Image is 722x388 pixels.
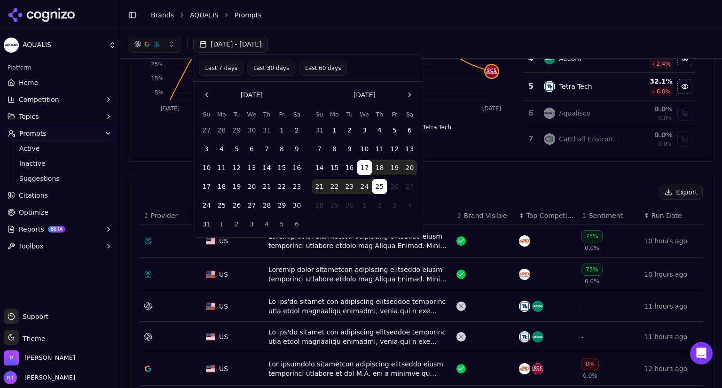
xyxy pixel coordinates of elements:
span: Toolbox [19,241,44,251]
button: Saturday, August 16th, 2025 [289,160,304,175]
span: [PERSON_NAME] [21,373,75,382]
button: Thursday, September 4th, 2025 [372,123,387,138]
span: Sentiment [589,211,623,220]
div: Lo ips'do sitamet con adipiscing elitseddoe temporinc utla etdol magnaaliqu enimadmi, venia qui n... [268,297,449,316]
img: apex companies [519,235,530,247]
button: Sunday, September 7th, 2025 [312,141,327,156]
span: Suggestions [19,174,101,183]
img: catchall environmental [544,133,555,145]
tr: 7catchall environmentalCatchall Environmental0.0%0.0%Show catchall environmental data [524,126,695,152]
span: Theme [19,335,45,342]
div: 10 hours ago [644,236,699,246]
span: BETA [48,226,65,233]
span: US [219,364,228,373]
tr: USUSLor ipsumdolo sitametcon adipiscing elitseddo eiusm temporinci utlabore et dol M.A. eni a min... [140,352,703,386]
tr: USUSLo ips'do sitamet con adipiscing elitseddoe temporinc utla etdol magnaaliqu enimadmi, venia q... [140,291,703,322]
span: 0.0% [585,278,599,285]
tr: USUSLo ips'do sitamet con adipiscing elitseddoe temporinc utla etdol magnaaliqu enimadmi, venia q... [140,322,703,352]
th: Thursday [259,110,274,119]
th: Friday [387,110,402,119]
tr: 5tetra techTetra Tech32.1%6.0%Hide tetra tech data [524,73,695,101]
tr: 4aecomAecom35.7%2.4%Hide aecom data [524,45,695,73]
button: Saturday, September 6th, 2025 [402,123,417,138]
span: Inactive [19,159,101,168]
div: 75% [581,230,603,242]
button: Wednesday, September 3rd, 2025 [357,123,372,138]
span: Topics [19,112,39,121]
span: 0.0% [585,244,599,252]
div: ↕Run Date [644,211,699,220]
span: US [219,332,228,341]
div: Open Intercom Messenger [690,342,713,365]
span: Provider [151,211,178,220]
span: 6.0 % [656,88,671,95]
th: Monday [214,110,229,119]
a: Brands [151,11,174,19]
button: Friday, August 1st, 2025 [274,123,289,138]
span: US [219,302,228,311]
button: Export [659,185,703,200]
th: Monday [327,110,342,119]
div: Lor ipsumdolo sitametcon adipiscing elitseddo eiusm temporinci utlabore et dol M.A. eni a minimve... [268,359,449,378]
div: ↕Sentiment [581,211,636,220]
button: Thursday, August 7th, 2025 [259,141,274,156]
button: Saturday, September 20th, 2025, selected [402,160,417,175]
button: Hide aecom data [677,51,692,66]
th: Sentiment [578,207,640,225]
div: 6 [527,108,534,119]
tspan: 5% [155,89,164,96]
img: scs engineers [532,363,543,374]
button: Wednesday, August 20th, 2025 [244,179,259,194]
th: Tuesday [342,110,357,119]
span: US [219,236,228,246]
div: 75% [581,264,603,276]
span: Brand Visible [464,211,507,220]
button: Prompts [4,126,116,141]
img: tetra tech [519,301,530,312]
span: Perrill [24,354,75,362]
div: 0.0 % [629,130,673,140]
button: Saturday, August 23rd, 2025 [289,179,304,194]
button: Sunday, July 27th, 2025 [199,123,214,138]
button: Monday, September 8th, 2025 [327,141,342,156]
span: 2.4 % [656,60,671,68]
button: Sunday, August 31st, 2025 [199,217,214,232]
div: ↕Top Competitors [519,211,574,220]
div: 32.1 % [629,77,673,86]
img: apex companies [519,363,530,374]
a: Citations [4,188,116,203]
button: Open user button [4,371,75,384]
button: Friday, August 15th, 2025 [274,160,289,175]
button: Today, Thursday, September 25th, 2025, selected [372,179,387,194]
button: Monday, September 1st, 2025 [327,123,342,138]
img: aecom [544,53,555,64]
button: Friday, August 29th, 2025 [274,198,289,213]
div: Loremip dolor sitametcon adipiscing elitseddo eiusm temporinci utlabore etdolo mag Aliqua Enimad.... [268,265,449,284]
button: Tuesday, August 19th, 2025 [229,179,244,194]
img: scs engineers [485,65,498,78]
span: 0.0% [583,372,597,380]
img: US [206,303,215,310]
span: Citations [19,191,48,200]
button: Tuesday, September 2nd, 2025 [342,123,357,138]
tspan: [DATE] [161,105,180,112]
div: Catchall Environmental [559,134,621,144]
div: Loremip dolor sitametcon adipiscing elitseddo eiusm temporinci utlabore etdolo mag Aliqua Enimad.... [268,232,449,250]
button: Thursday, September 11th, 2025 [372,141,387,156]
div: 4 [527,53,534,64]
button: Last 60 days [299,61,347,76]
div: 5 [527,81,534,92]
button: Monday, August 25th, 2025 [214,198,229,213]
button: Sunday, August 17th, 2025 [199,179,214,194]
button: Monday, September 22nd, 2025, selected [327,179,342,194]
tr: 6aqualiscoAqualisco0.0%0.0%Show aqualisco data [524,101,695,126]
button: Competition [4,92,116,107]
button: Monday, July 28th, 2025 [214,123,229,138]
th: Tuesday [229,110,244,119]
button: Hide tetra tech data [677,79,692,94]
img: Nate Tower [4,371,17,384]
span: Top Competitors [526,211,574,220]
div: 0% [581,358,599,370]
table: September 2025 [312,110,417,213]
span: Competition [19,95,59,104]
